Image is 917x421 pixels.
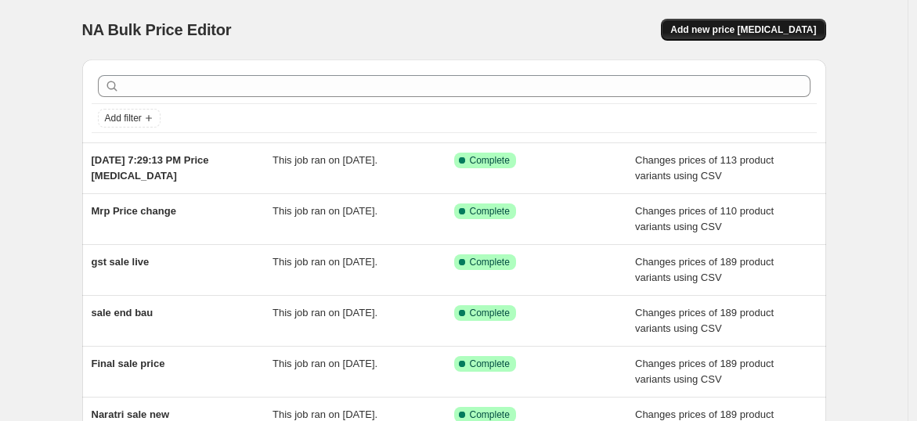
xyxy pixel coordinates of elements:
span: Final sale price [92,358,165,369]
span: sale end bau [92,307,153,318]
span: Complete [470,256,510,268]
span: Complete [470,154,510,167]
span: Complete [470,307,510,319]
span: This job ran on [DATE]. [273,205,377,217]
span: Complete [470,205,510,218]
span: Complete [470,358,510,370]
span: Complete [470,408,510,421]
button: Add filter [98,109,161,128]
span: This job ran on [DATE]. [273,256,377,268]
span: This job ran on [DATE]. [273,408,377,420]
span: gst sale live [92,256,150,268]
span: NA Bulk Price Editor [82,21,232,38]
span: Changes prices of 189 product variants using CSV [635,307,774,334]
span: Naratri sale new [92,408,170,420]
span: Mrp Price change [92,205,176,217]
span: This job ran on [DATE]. [273,358,377,369]
span: Changes prices of 110 product variants using CSV [635,205,774,232]
span: Add new price [MEDICAL_DATA] [670,23,816,36]
span: Changes prices of 189 product variants using CSV [635,358,774,385]
span: Add filter [105,112,142,124]
span: Changes prices of 113 product variants using CSV [635,154,774,182]
span: This job ran on [DATE]. [273,154,377,166]
span: [DATE] 7:29:13 PM Price [MEDICAL_DATA] [92,154,209,182]
button: Add new price [MEDICAL_DATA] [661,19,825,41]
span: This job ran on [DATE]. [273,307,377,318]
span: Changes prices of 189 product variants using CSV [635,256,774,283]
